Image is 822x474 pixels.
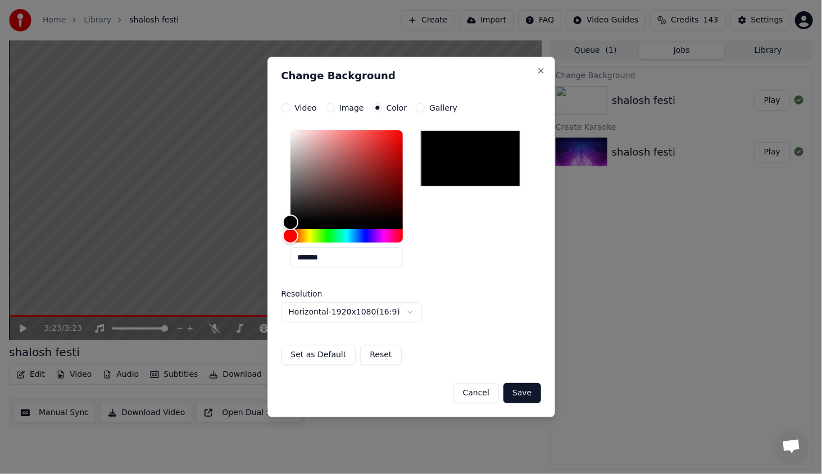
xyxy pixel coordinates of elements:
h2: Change Background [281,71,541,81]
button: Save [503,383,541,403]
div: Hue [290,229,403,243]
div: Color [290,130,403,222]
label: Resolution [281,290,394,298]
button: Cancel [453,383,499,403]
label: Image [339,104,364,112]
label: Gallery [429,104,457,112]
button: Reset [360,345,401,365]
label: Video [295,104,317,112]
button: Set as Default [281,345,356,365]
label: Color [387,104,407,112]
